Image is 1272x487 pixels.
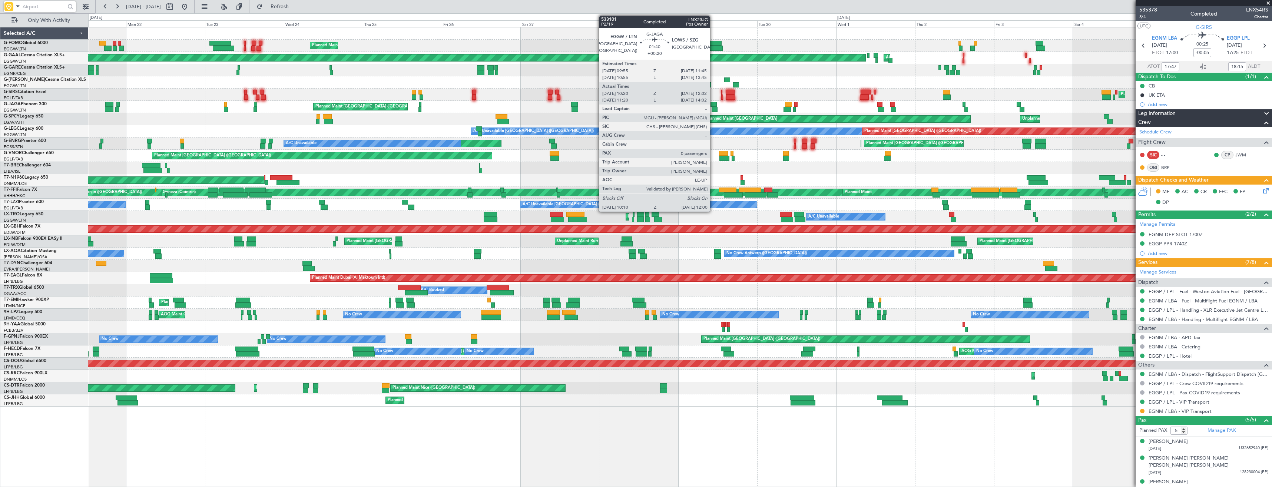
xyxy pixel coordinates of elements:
span: LX-INB [4,236,18,241]
div: Planned Maint [GEOGRAPHIC_DATA] ([GEOGRAPHIC_DATA]) [866,138,983,149]
div: A/C Unavailable [808,211,839,222]
a: EDLW/DTM [4,230,26,235]
button: Only With Activity [8,14,80,26]
div: No Crew [976,346,993,357]
a: EGGW/LTN [4,83,26,89]
a: LFMN/NCE [4,303,26,309]
span: Only With Activity [19,18,78,23]
span: T7-EAGL [4,273,22,278]
div: Planned Maint [GEOGRAPHIC_DATA] ([GEOGRAPHIC_DATA]) [315,101,432,112]
a: LX-INBFalcon 900EX EASy II [4,236,62,241]
div: Fri 26 [442,20,521,27]
div: No Crew [662,309,679,320]
div: Planned Maint Sofia [256,382,294,394]
a: T7-TRXGlobal 6500 [4,285,44,290]
div: AOG Maint Cannes (Mandelieu) [161,309,220,320]
span: LX-GBH [4,224,20,229]
a: EDLW/DTM [4,242,26,248]
div: A/C Unavailable [GEOGRAPHIC_DATA] ([GEOGRAPHIC_DATA]) [473,126,594,137]
div: AOG Maint Dusseldorf [886,52,929,63]
span: G-FOMO [4,41,23,45]
span: G-ENRG [4,139,21,143]
div: [PERSON_NAME] [1149,438,1188,445]
a: EGNM / LBA - VIP Transport [1149,408,1212,414]
span: Leg Information [1138,109,1176,118]
a: DNMM/LOS [4,181,27,186]
a: VHHH/HKG [4,193,26,199]
span: Dispatch To-Dos [1138,73,1176,81]
div: No Crew [269,334,286,345]
div: Tue 23 [205,20,284,27]
a: EGGW/LTN [4,107,26,113]
span: 535378 [1139,6,1157,14]
span: T7-N1960 [4,175,24,180]
span: 17:25 [1227,49,1239,57]
div: Planned Maint [GEOGRAPHIC_DATA] ([GEOGRAPHIC_DATA]) [628,211,745,222]
a: LX-GBHFalcon 7X [4,224,40,229]
div: A/C Unavailable [286,138,317,149]
div: - - [1161,152,1178,158]
a: Manage Permits [1139,221,1175,228]
div: Unplanned Maint Roma (Ciampino) [557,236,623,247]
div: Add new [1148,250,1268,256]
a: 9H-YAAGlobal 5000 [4,322,46,327]
span: EGGP LPL [1227,35,1250,42]
div: Completed [1190,10,1217,18]
a: EGNM / LBA - Fuel - Multiflight Fuel EGNM / LBA [1149,298,1258,304]
div: Wed 24 [284,20,363,27]
a: EGGP / LPL - Crew COVID19 requirements [1149,380,1243,387]
span: Charter [1246,14,1268,20]
span: Flight Crew [1138,138,1166,147]
a: LFPB/LBG [4,352,23,358]
a: LFPB/LBG [4,279,23,284]
div: [DATE] [90,15,102,21]
div: Thu 25 [363,20,442,27]
div: No Crew [467,346,484,357]
a: CS-DOUGlobal 6500 [4,359,46,363]
span: LNX54RS [1246,6,1268,14]
span: ALDT [1248,63,1260,70]
div: [PERSON_NAME] [PERSON_NAME] [PERSON_NAME] [PERSON_NAME] [1149,455,1268,469]
div: Planned Maint [GEOGRAPHIC_DATA] ([GEOGRAPHIC_DATA]) [347,236,463,247]
div: A/C Booked [421,285,444,296]
span: EGNM LBA [1152,35,1177,42]
span: G-GAAL [4,53,21,57]
a: LFPB/LBG [4,401,23,407]
a: T7-EAGLFalcon 8X [4,273,42,278]
div: Planned Maint [GEOGRAPHIC_DATA] ([GEOGRAPHIC_DATA]) [645,89,762,100]
span: 17:00 [1166,49,1178,57]
a: T7-DYNChallenger 604 [4,261,52,265]
div: No Crew [345,309,362,320]
a: G-FOMOGlobal 6000 [4,41,48,45]
a: LFMD/CEQ [4,315,25,321]
a: LTBA/ISL [4,169,20,174]
div: Planned Maint [GEOGRAPHIC_DATA] ([GEOGRAPHIC_DATA]) [312,40,429,51]
a: FCBB/BZV [4,328,23,333]
span: Others [1138,361,1155,370]
div: Tue 30 [757,20,836,27]
span: 9H-LPZ [4,310,19,314]
span: T7-TRX [4,285,19,290]
span: CS-DTR [4,383,20,388]
span: 00:25 [1196,41,1208,48]
div: Planned Maint [GEOGRAPHIC_DATA] [980,236,1050,247]
span: Dispatch [1138,278,1159,287]
a: LFPB/LBG [4,389,23,394]
a: EGLF/FAB [4,95,23,101]
span: U32652940 (PP) [1239,445,1268,451]
span: T7-DYN [4,261,20,265]
span: ELDT [1240,49,1252,57]
a: CS-RRCFalcon 900LX [4,371,47,375]
div: A/C Unavailable [601,77,632,88]
div: EGNM DEP SLOT 1700Z [1149,231,1203,238]
div: No Crew [102,334,119,345]
span: [DATE] [1152,42,1167,49]
a: G-JAGAPhenom 300 [4,102,47,106]
span: AC [1182,188,1188,196]
a: EGLF/FAB [4,205,23,211]
span: T7-EMI [4,298,18,302]
input: --:-- [1228,62,1246,71]
div: AOG Maint Paris ([GEOGRAPHIC_DATA]) [961,346,1039,357]
input: --:-- [1162,62,1179,71]
div: Planned Maint [GEOGRAPHIC_DATA] ([GEOGRAPHIC_DATA]) [388,395,504,406]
